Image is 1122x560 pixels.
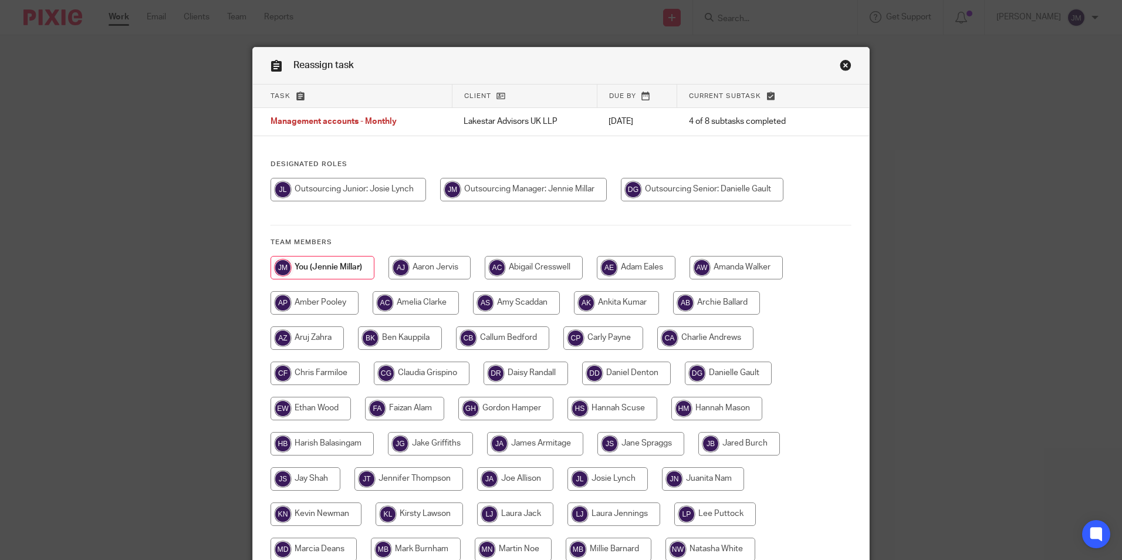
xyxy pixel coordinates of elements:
[609,93,636,99] span: Due by
[271,160,851,169] h4: Designated Roles
[271,238,851,247] h4: Team members
[609,116,665,127] p: [DATE]
[840,59,851,75] a: Close this dialog window
[464,93,491,99] span: Client
[689,93,761,99] span: Current subtask
[293,60,354,70] span: Reassign task
[271,93,290,99] span: Task
[271,118,397,126] span: Management accounts - Monthly
[677,108,826,136] td: 4 of 8 subtasks completed
[464,116,585,127] p: Lakestar Advisors UK LLP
